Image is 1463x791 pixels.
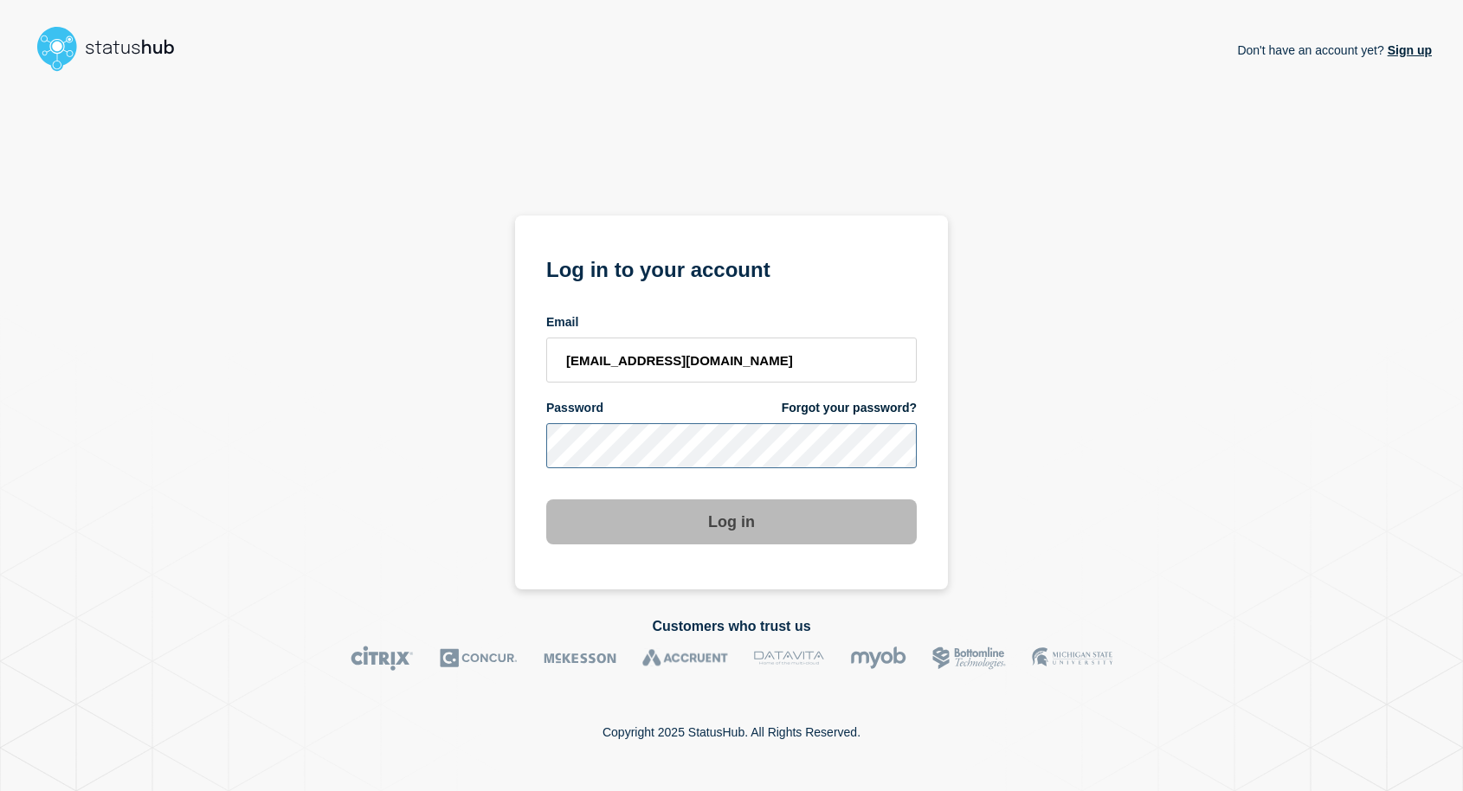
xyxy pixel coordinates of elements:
[850,646,906,671] img: myob logo
[782,400,917,416] a: Forgot your password?
[932,646,1006,671] img: Bottomline logo
[351,646,414,671] img: Citrix logo
[754,646,824,671] img: DataVita logo
[546,252,917,284] h1: Log in to your account
[642,646,728,671] img: Accruent logo
[546,499,917,544] button: Log in
[544,646,616,671] img: McKesson logo
[31,21,196,76] img: StatusHub logo
[440,646,518,671] img: Concur logo
[1384,43,1432,57] a: Sign up
[546,314,578,331] span: Email
[1237,29,1432,71] p: Don't have an account yet?
[603,725,860,739] p: Copyright 2025 StatusHub. All Rights Reserved.
[31,619,1432,634] h2: Customers who trust us
[546,338,917,383] input: email input
[1032,646,1112,671] img: MSU logo
[546,400,603,416] span: Password
[546,423,917,468] input: password input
